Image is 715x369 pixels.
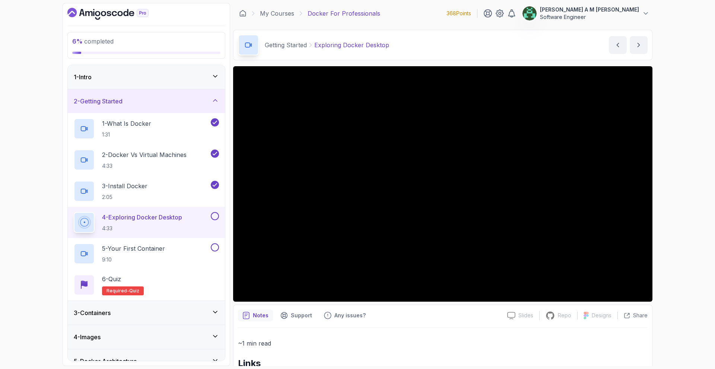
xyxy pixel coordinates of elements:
[592,312,611,319] p: Designs
[320,309,370,321] button: Feedback button
[74,308,111,317] h3: 3 - Containers
[67,8,166,20] a: Dashboard
[74,73,92,81] h3: 1 - Intro
[314,41,389,49] p: Exploring Docker Desktop
[522,6,649,21] button: user profile image[PERSON_NAME] A M [PERSON_NAME]Software Engineer
[102,193,147,201] p: 2:05
[334,312,366,319] p: Any issues?
[540,13,639,21] p: Software Engineer
[522,6,537,20] img: user profile image
[260,9,294,18] a: My Courses
[102,131,151,138] p: 1:31
[102,275,121,283] p: 6 - Quiz
[239,10,247,17] a: Dashboard
[617,312,648,319] button: Share
[540,6,639,13] p: [PERSON_NAME] A M [PERSON_NAME]
[238,309,273,321] button: notes button
[630,36,648,54] button: next content
[238,338,648,349] p: ~1 min read
[102,244,165,253] p: 5 - Your First Container
[102,150,187,159] p: 2 - Docker vs Virtual Machines
[74,357,137,366] h3: 5 - Docker Architecture
[102,162,187,170] p: 4:33
[233,66,652,302] iframe: 4 - Docker Desktop
[558,312,571,319] p: Repo
[633,312,648,319] p: Share
[609,36,627,54] button: previous content
[68,301,225,325] button: 3-Containers
[74,243,219,264] button: 5-Your First Container9:10
[276,309,317,321] button: Support button
[74,97,123,106] h3: 2 - Getting Started
[253,312,268,319] p: Notes
[74,118,219,139] button: 1-What Is Docker1:31
[308,9,380,18] p: Docker For Professionals
[107,288,129,294] span: Required-
[291,312,312,319] p: Support
[72,38,83,45] span: 6 %
[74,212,219,233] button: 4-Exploring Docker Desktop4:33
[68,89,225,113] button: 2-Getting Started
[102,182,147,190] p: 3 - Install Docker
[74,150,219,170] button: 2-Docker vs Virtual Machines4:33
[68,65,225,89] button: 1-Intro
[74,181,219,202] button: 3-Install Docker2:05
[518,312,533,319] p: Slides
[102,256,165,263] p: 9:10
[129,288,139,294] span: quiz
[74,333,101,341] h3: 4 - Images
[72,38,114,45] span: completed
[68,325,225,349] button: 4-Images
[102,119,151,128] p: 1 - What Is Docker
[102,225,182,232] p: 4:33
[447,10,471,17] p: 368 Points
[74,275,219,295] button: 6-QuizRequired-quiz
[102,213,182,222] p: 4 - Exploring Docker Desktop
[265,41,307,49] p: Getting Started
